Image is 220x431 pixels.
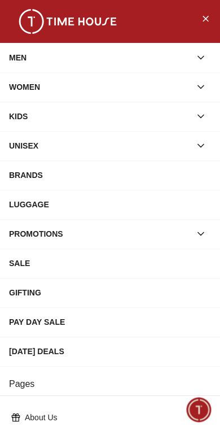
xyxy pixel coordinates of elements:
div: BRANDS [9,165,211,185]
img: ... [11,9,124,34]
div: WOMEN [9,77,191,97]
button: Close Menu [196,9,214,27]
div: PROMOTIONS [9,224,191,244]
div: KIDS [9,106,191,127]
p: About Us [25,412,204,423]
div: [DATE] DEALS [9,341,211,362]
div: LUGGAGE [9,194,211,215]
div: PAY DAY SALE [9,312,211,332]
div: GIFTING [9,282,211,303]
div: MEN [9,47,191,68]
div: Chat Widget [187,398,212,423]
div: UNISEX [9,136,191,156]
div: SALE [9,253,211,273]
